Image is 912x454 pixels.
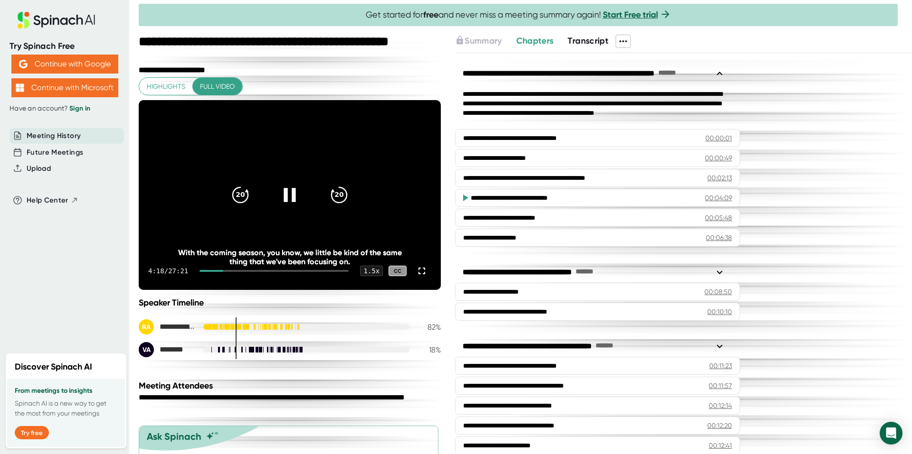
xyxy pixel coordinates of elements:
[704,287,732,296] div: 00:08:50
[423,9,438,20] b: free
[9,41,120,52] div: Try Spinach Free
[455,35,502,47] button: Summary
[139,380,443,391] div: Meeting Attendees
[9,104,120,113] div: Have an account?
[15,398,117,418] p: Spinach AI is a new way to get the most from your meetings
[705,213,732,222] div: 00:05:48
[705,133,732,143] div: 00:00:01
[27,195,78,206] button: Help Center
[417,323,441,332] div: 82 %
[147,431,201,442] div: Ask Spinach
[709,381,732,390] div: 00:11:57
[27,147,83,158] button: Future Meetings
[709,401,732,410] div: 00:12:14
[69,104,90,112] a: Sign in
[139,297,441,308] div: Speaker Timeline
[709,361,732,371] div: 00:11:23
[139,319,154,334] div: RA
[200,81,235,93] span: Full video
[27,195,68,206] span: Help Center
[15,426,49,439] button: Try free
[148,267,188,275] div: 4:18 / 27:21
[516,35,554,47] button: Chapters
[139,78,193,95] button: Highlights
[707,421,732,430] div: 00:12:20
[139,342,196,357] div: Vic Abla
[465,36,502,46] span: Summary
[707,173,732,183] div: 00:02:13
[19,60,28,68] img: Aehbyd4JwY73AAAAAElFTkSuQmCC
[11,78,118,97] button: Continue with Microsoft
[15,361,92,373] h2: Discover Spinach AI
[455,35,516,48] div: Upgrade to access
[568,36,608,46] span: Transcript
[15,387,117,395] h3: From meetings to insights
[706,233,732,242] div: 00:06:38
[705,153,732,163] div: 00:00:49
[603,9,658,20] a: Start Free trial
[417,345,441,354] div: 18 %
[389,266,407,277] div: CC
[27,130,81,141] button: Meeting History
[880,422,902,445] div: Open Intercom Messenger
[147,81,185,93] span: Highlights
[568,35,608,47] button: Transcript
[709,441,732,450] div: 00:12:41
[707,307,732,316] div: 00:10:10
[169,248,411,266] div: With the coming season, you know, we little be kind of the same thing that we've been focusing on.
[705,193,732,203] div: 00:04:09
[27,163,51,174] button: Upload
[366,9,671,20] span: Get started for and never miss a meeting summary again!
[139,342,154,357] div: VA
[360,266,383,276] div: 1.5 x
[516,36,554,46] span: Chapters
[11,55,118,74] button: Continue with Google
[192,78,242,95] button: Full video
[139,319,196,334] div: Rassul Abdur-Rahim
